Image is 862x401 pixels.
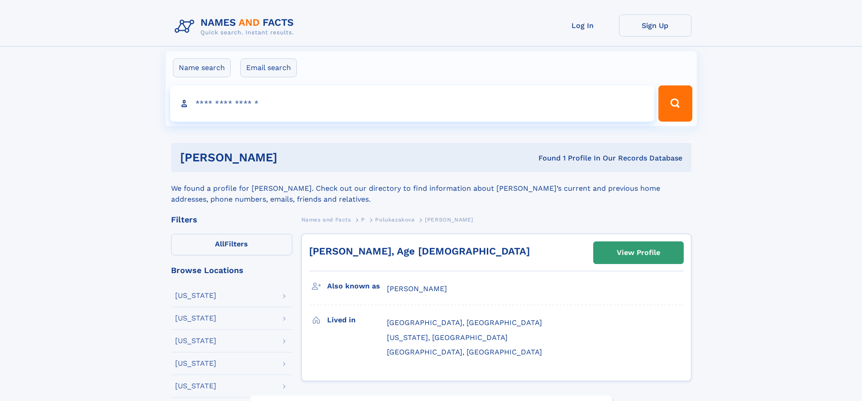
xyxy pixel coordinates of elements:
[327,278,387,294] h3: Also known as
[375,214,414,225] a: Polukazakova
[171,172,691,205] div: We found a profile for [PERSON_NAME]. Check out our directory to find information about [PERSON_N...
[175,337,216,344] div: [US_STATE]
[175,360,216,367] div: [US_STATE]
[594,242,683,264] a: View Profile
[361,217,365,223] span: P
[175,315,216,322] div: [US_STATE]
[180,152,408,163] h1: [PERSON_NAME]
[171,216,292,224] div: Filters
[375,217,414,223] span: Polukazakova
[301,214,351,225] a: Names and Facts
[327,312,387,328] h3: Lived in
[175,292,216,299] div: [US_STATE]
[171,266,292,274] div: Browse Locations
[658,85,692,122] button: Search Button
[215,240,224,248] span: All
[171,234,292,255] label: Filters
[387,333,508,342] span: [US_STATE], [GEOGRAPHIC_DATA]
[240,58,297,77] label: Email search
[173,58,231,77] label: Name search
[361,214,365,225] a: P
[547,14,619,37] a: Log In
[387,348,542,356] span: [GEOGRAPHIC_DATA], [GEOGRAPHIC_DATA]
[408,153,682,163] div: Found 1 Profile In Our Records Database
[425,217,473,223] span: [PERSON_NAME]
[387,284,447,293] span: [PERSON_NAME]
[387,318,542,327] span: [GEOGRAPHIC_DATA], [GEOGRAPHIC_DATA]
[309,245,530,257] a: [PERSON_NAME], Age [DEMOGRAPHIC_DATA]
[617,242,660,263] div: View Profile
[619,14,691,37] a: Sign Up
[175,382,216,390] div: [US_STATE]
[171,14,301,39] img: Logo Names and Facts
[170,85,655,122] input: search input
